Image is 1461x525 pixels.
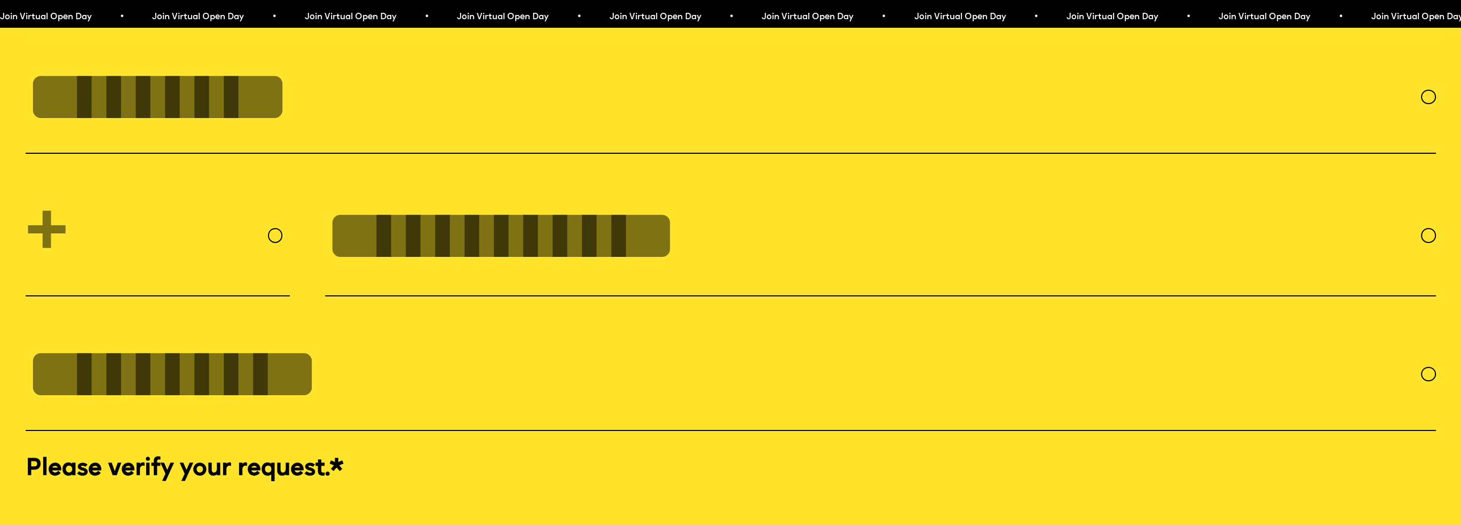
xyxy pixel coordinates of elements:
[576,13,581,21] span: •
[1338,13,1342,21] span: •
[881,13,886,21] span: •
[729,13,733,21] span: •
[424,13,429,21] span: •
[1186,13,1190,21] span: •
[119,13,124,21] span: •
[271,13,276,21] span: •
[26,453,1436,485] label: Please verify your request.
[1033,13,1038,21] span: •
